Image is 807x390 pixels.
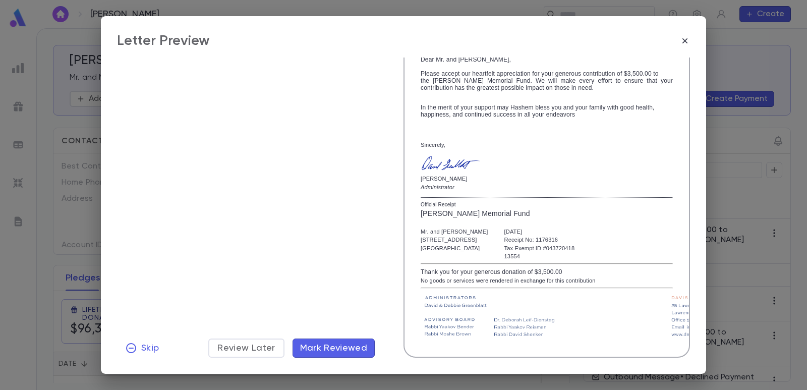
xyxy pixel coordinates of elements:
[421,184,454,190] em: Administrator
[293,339,375,358] button: Mark Reviewed
[421,291,740,340] img: dmf bottom3.png
[504,236,575,244] div: Receipt No: 1176316
[504,252,575,261] div: 13554
[421,77,673,91] span: the [PERSON_NAME] Memorial Fund. We will make every effort to ensure that your contribution has t...
[421,178,481,181] p: [PERSON_NAME]
[421,104,655,111] span: In the merit of your support may Hashem bless you and your family with good health,
[421,142,673,148] div: Sincerely,
[141,343,159,354] span: Skip
[421,154,481,172] img: GreenblattSignature.png
[504,244,575,253] div: Tax Exempt ID #043720418
[421,208,673,219] div: [PERSON_NAME] Memorial Fund
[421,236,488,244] div: [STREET_ADDRESS]
[421,276,673,285] div: No goods or services were rendered in exchange for this contribution
[421,228,488,236] div: Mr. and [PERSON_NAME]
[421,244,488,253] div: [GEOGRAPHIC_DATA]
[117,32,210,49] div: Letter Preview
[421,201,673,208] div: Official Receipt
[504,228,575,236] div: [DATE]
[421,267,673,276] div: Thank you for your generous donation of $3,500.00
[117,339,167,358] button: Skip
[208,339,284,358] button: Review Later
[217,343,275,354] span: Review Later
[300,343,368,354] span: Mark Reviewed
[421,70,659,77] span: Please accept our heartfelt appreciation for your generous contribution of $3,500.00 to
[421,111,575,118] span: happiness, and continued success in all your endeavors
[421,56,673,91] span: Dear Mr. and [PERSON_NAME],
